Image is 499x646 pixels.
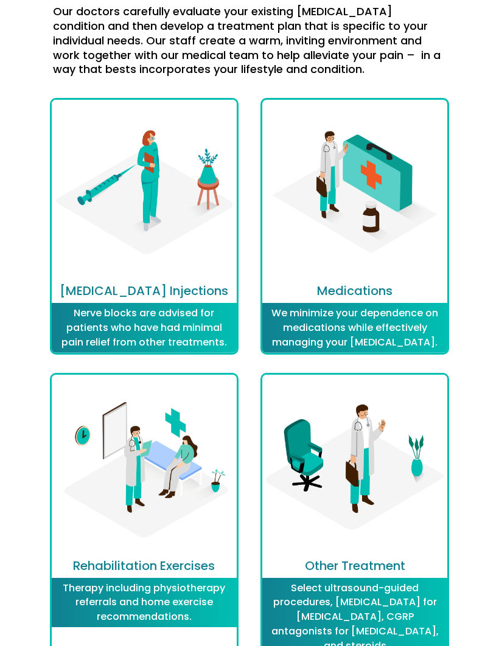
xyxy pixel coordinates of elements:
[52,100,237,285] img: Nerve Block Injections Vireo Pain Clinic Markham Chronic Pain Treatment, Interventional Pain Mana...
[52,375,237,560] img: Rehabilitation, Physiotherapy Vireo Pain Clinic Markham Chronic Pain Treatment, Interventional Pa...
[262,276,447,288] a: Medications OHIP Covered Vireo Pain Clinic Markham Chronic Pain Treatment Interventional Pain Man...
[52,276,237,288] a: Nerve Block Injections Vireo Pain Clinic Markham Chronic Pain Treatment, Interventional Pain Mana...
[55,306,234,349] p: Nerve blocks are advised for patients who have had minimal pain relief from other treatments.
[262,285,447,303] h3: Medications
[265,306,444,349] p: We minimize your dependence on medications while effectively managing your [MEDICAL_DATA].
[262,100,447,285] img: Medications OHIP Covered Vireo Pain Clinic Markham Chronic Pain Treatment Interventional Pain Man...
[52,285,237,303] h3: [MEDICAL_DATA] Injections
[53,4,446,77] p: Our doctors carefully evaluate your existing [MEDICAL_DATA] condition and then develop a treatmen...
[52,560,237,578] h3: Rehabilitation Exercises
[262,550,447,563] a: Ultrasound-Guided procedures, Botox & CGRP Antagonists for Migraines, Steroids Vireo Pain Clinic ...
[262,375,447,560] img: Ultrasound-Guided procedures, Botox & CGRP Antagonists for Migraines, Steroids Vireo Pain Clinic ...
[52,550,237,563] a: Rehabilitation, Physiotherapy Vireo Pain Clinic Markham Chronic Pain Treatment, Interventional Pa...
[55,581,234,624] p: Therapy including physiotherapy referrals and home exercise recommendations.
[262,560,447,578] h3: Other Treatment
